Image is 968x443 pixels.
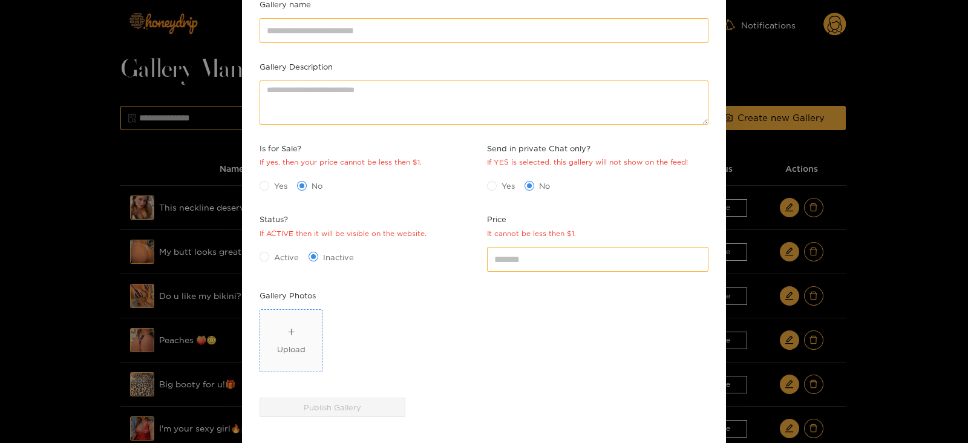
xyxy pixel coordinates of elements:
[260,142,422,154] span: Is for Sale?
[318,251,359,263] span: Inactive
[260,80,708,125] textarea: Gallery Description
[269,251,304,263] span: Active
[260,398,405,417] button: Publish Gallery
[307,180,327,192] span: No
[260,310,322,372] span: plusUpload
[260,157,422,168] div: If yes, then your price cannot be less then $1.
[260,228,427,240] div: If ACTIVE then it will be visible on the website.
[269,180,292,192] span: Yes
[487,142,688,154] span: Send in private Chat only?
[260,18,708,42] input: Gallery name
[260,61,333,73] label: Gallery Description
[497,180,520,192] span: Yes
[260,289,316,301] label: Gallery Photos
[487,228,576,240] div: It cannot be less then $1.
[487,213,576,225] span: Price
[277,343,306,355] div: Upload
[534,180,555,192] span: No
[487,157,688,168] div: If YES is selected, this gallery will not show on the feed!
[260,213,427,225] span: Status?
[287,328,295,336] span: plus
